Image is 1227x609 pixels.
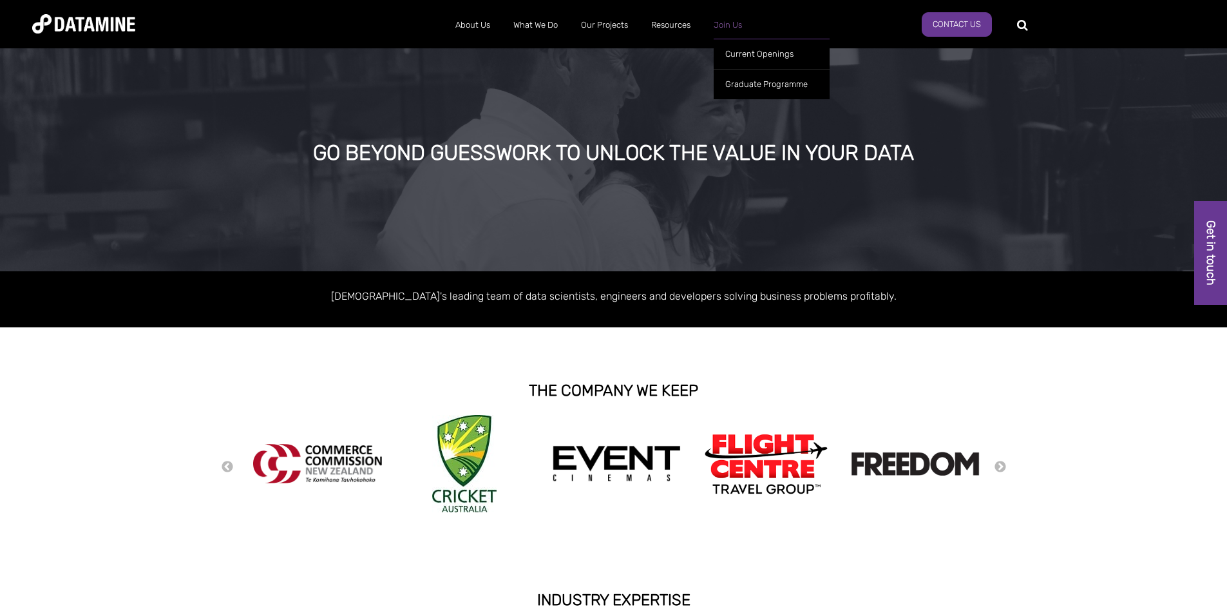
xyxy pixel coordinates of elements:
img: Cricket Australia [432,415,497,512]
img: event cinemas [552,445,681,483]
a: Contact Us [922,12,992,37]
img: Datamine [32,14,135,34]
a: What We Do [502,8,569,42]
button: Previous [221,460,234,474]
button: Next [994,460,1007,474]
img: Freedom logo [851,452,980,476]
strong: THE COMPANY WE KEEP [529,382,698,400]
div: GO BEYOND GUESSWORK TO UNLOCK THE VALUE IN YOUR DATA [139,142,1088,165]
p: [DEMOGRAPHIC_DATA]'s leading team of data scientists, engineers and developers solving business p... [247,287,981,305]
a: Get in touch [1194,201,1227,305]
a: Current Openings [714,39,830,69]
a: Our Projects [569,8,640,42]
img: commercecommission [253,444,382,483]
a: Graduate Programme [714,69,830,99]
a: Join Us [702,8,754,42]
strong: INDUSTRY EXPERTISE [537,591,690,609]
a: About Us [444,8,502,42]
img: Flight Centre [701,430,830,497]
a: Resources [640,8,702,42]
